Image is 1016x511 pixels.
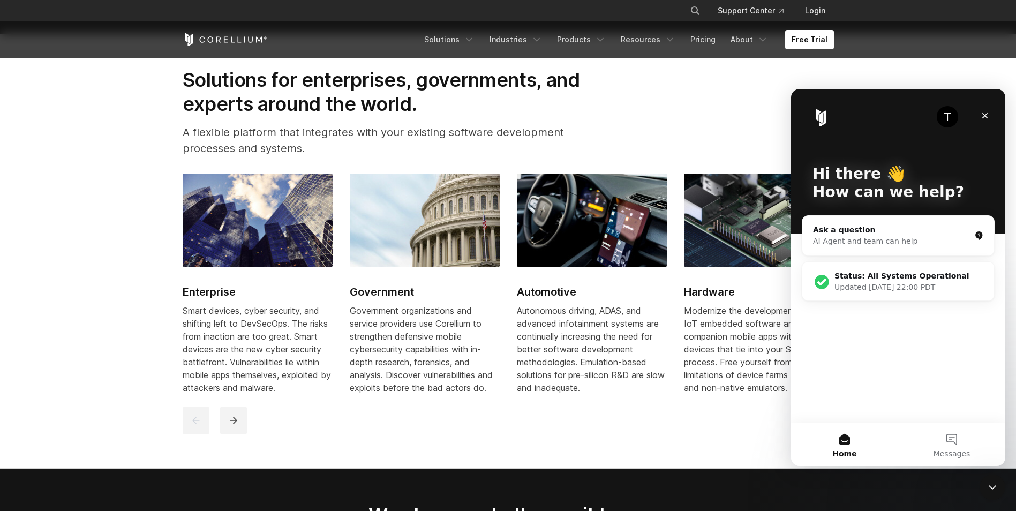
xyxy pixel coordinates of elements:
[183,284,333,300] h2: Enterprise
[183,33,268,46] a: Corellium Home
[517,304,667,394] div: Autonomous driving, ADAS, and advanced infotainment systems are continually increasing the need f...
[418,30,834,49] div: Navigation Menu
[684,174,834,407] a: Hardware Hardware Modernize the development of your IoT embedded software and companion mobile ap...
[684,284,834,300] h2: Hardware
[220,407,247,434] button: next
[517,174,667,267] img: Automotive
[684,305,827,393] span: Modernize the development of your IoT embedded software and companion mobile apps with virtual de...
[350,174,500,267] img: Government
[350,174,500,407] a: Government Government Government organizations and service providers use Corellium to strengthen ...
[183,124,609,156] p: A flexible platform that integrates with your existing software development processes and systems.
[677,1,834,20] div: Navigation Menu
[418,30,481,49] a: Solutions
[724,30,774,49] a: About
[791,89,1005,466] iframe: Intercom live chat
[183,407,209,434] button: previous
[517,284,667,300] h2: Automotive
[350,304,500,394] div: Government organizations and service providers use Corellium to strengthen defensive mobile cyber...
[517,174,667,407] a: Automotive Automotive Autonomous driving, ADAS, and advanced infotainment systems are continually...
[183,304,333,394] div: Smart devices, cyber security, and shifting left to DevSecOps. The risks from inaction are too gr...
[183,174,333,267] img: Enterprise
[796,1,834,20] a: Login
[350,284,500,300] h2: Government
[551,30,612,49] a: Products
[785,30,834,49] a: Free Trial
[686,1,705,20] button: Search
[709,1,792,20] a: Support Center
[483,30,548,49] a: Industries
[183,174,333,407] a: Enterprise Enterprise Smart devices, cyber security, and shifting left to DevSecOps. The risks fr...
[980,475,1005,500] iframe: Intercom live chat
[614,30,682,49] a: Resources
[684,174,834,267] img: Hardware
[183,68,609,116] h2: Solutions for enterprises, governments, and experts around the world.
[684,30,722,49] a: Pricing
